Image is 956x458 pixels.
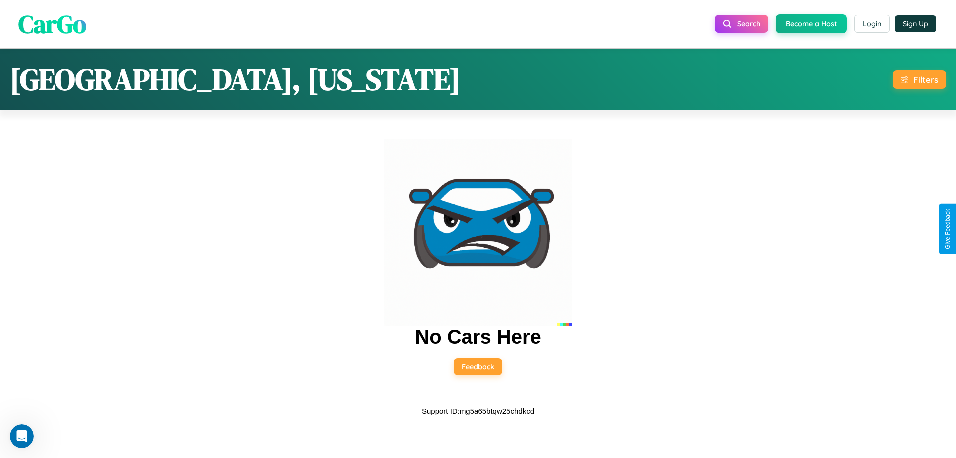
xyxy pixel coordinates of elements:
span: Search [737,19,760,28]
span: CarGo [18,6,86,41]
button: Become a Host [776,14,847,33]
button: Login [854,15,890,33]
img: car [384,139,572,326]
p: Support ID: mg5a65btqw25chdkcd [422,404,534,418]
div: Give Feedback [944,209,951,249]
button: Sign Up [895,15,936,32]
iframe: Intercom live chat [10,424,34,448]
button: Filters [893,70,946,89]
h1: [GEOGRAPHIC_DATA], [US_STATE] [10,59,461,100]
h2: No Cars Here [415,326,541,348]
button: Feedback [454,358,502,375]
div: Filters [913,74,938,85]
button: Search [715,15,768,33]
